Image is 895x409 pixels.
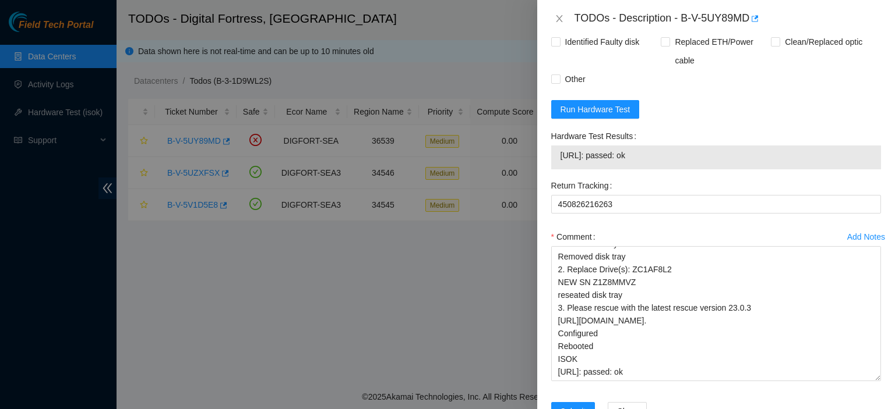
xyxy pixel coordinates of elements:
[561,33,644,51] span: Identified Faulty disk
[551,227,600,246] label: Comment
[551,176,617,195] label: Return Tracking
[847,227,886,246] button: Add Notes
[551,195,881,214] input: Return Tracking
[561,103,630,116] span: Run Hardware Test
[780,33,867,51] span: Clean/Replaced optic
[551,127,641,145] label: Hardware Test Results
[551,100,640,119] button: Run Hardware Test
[561,70,590,88] span: Other
[670,33,771,70] span: Replaced ETH/Power cable
[561,149,872,162] span: [URL]: passed: ok
[555,14,564,23] span: close
[551,246,881,381] textarea: Comment
[847,233,885,241] div: Add Notes
[575,9,881,28] div: TODOs - Description - B-V-5UY89MD
[551,13,568,24] button: Close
